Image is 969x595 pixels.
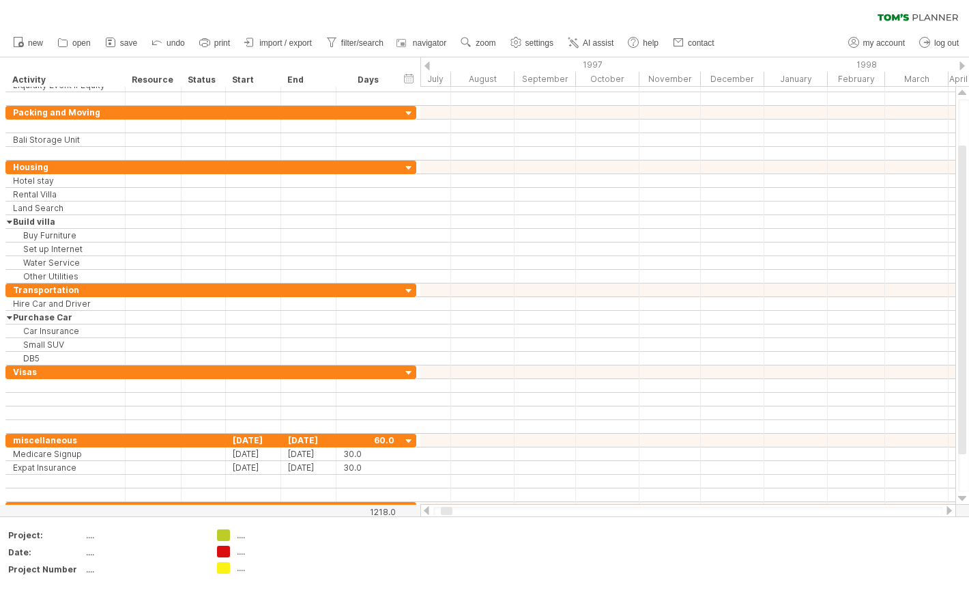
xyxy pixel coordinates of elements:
[281,447,336,460] div: [DATE]
[259,38,312,48] span: import / export
[13,447,118,460] div: Medicare Signup
[120,38,137,48] span: save
[241,34,316,52] a: import / export
[13,311,118,324] div: Purchase Car
[13,461,118,474] div: Expat Insurance
[214,38,230,48] span: print
[287,73,328,87] div: End
[13,106,118,119] div: Packing and Moving
[226,434,281,447] div: [DATE]
[281,434,336,447] div: [DATE]
[13,202,118,215] div: Land Search
[13,256,118,269] div: Water Service
[515,72,576,86] div: September 1997
[72,38,91,48] span: open
[343,461,394,474] div: 30.0
[54,34,95,52] a: open
[86,529,201,541] div: ....
[885,72,949,86] div: March 1998
[701,72,764,86] div: December 1997
[394,34,450,52] a: navigator
[226,447,281,460] div: [DATE]
[13,174,118,187] div: Hotel stay
[13,338,118,351] div: Small SUV
[232,73,273,87] div: Start
[688,38,714,48] span: contact
[336,73,401,87] div: Days
[13,502,118,515] div: Sell US Assets
[226,461,281,474] div: [DATE]
[828,72,885,86] div: February 1998
[12,73,117,87] div: Activity
[86,546,201,558] div: ....
[576,72,639,86] div: October 1997
[281,461,336,474] div: [DATE]
[583,38,613,48] span: AI assist
[451,72,515,86] div: August 1997
[337,507,396,517] div: 1218.0
[102,34,141,52] a: save
[237,562,311,574] div: ....
[13,229,118,242] div: Buy Furniture
[916,34,963,52] a: log out
[188,73,218,87] div: Status
[764,72,828,86] div: January 1998
[13,243,118,255] div: Set up Internet
[934,38,959,48] span: log out
[167,38,185,48] span: undo
[13,297,118,310] div: Hire Car and Driver
[643,38,659,48] span: help
[639,72,701,86] div: November 1997
[13,270,118,283] div: Other Utilities
[237,546,311,557] div: ....
[13,133,118,146] div: Bali Storage Unit
[413,38,446,48] span: navigator
[323,34,388,52] a: filter/search
[624,34,663,52] a: help
[13,215,118,228] div: Build villa
[8,529,83,541] div: Project:
[148,34,189,52] a: undo
[13,283,118,296] div: Transportation
[13,161,118,174] div: Housing
[8,546,83,558] div: Date:
[343,447,394,460] div: 30.0
[341,38,384,48] span: filter/search
[28,38,43,48] span: new
[13,434,118,447] div: miscellaneous
[13,365,118,378] div: Visas
[10,34,47,52] a: new
[845,34,909,52] a: my account
[564,34,618,52] a: AI assist
[13,188,118,201] div: Rental Villa
[13,324,118,337] div: Car Insurance
[13,352,118,365] div: DB5
[196,34,234,52] a: print
[669,34,719,52] a: contact
[525,38,553,48] span: settings
[132,73,173,87] div: Resource
[457,34,500,52] a: zoom
[863,38,905,48] span: my account
[237,529,311,541] div: ....
[86,564,201,575] div: ....
[507,34,558,52] a: settings
[476,38,495,48] span: zoom
[8,564,83,575] div: Project Number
